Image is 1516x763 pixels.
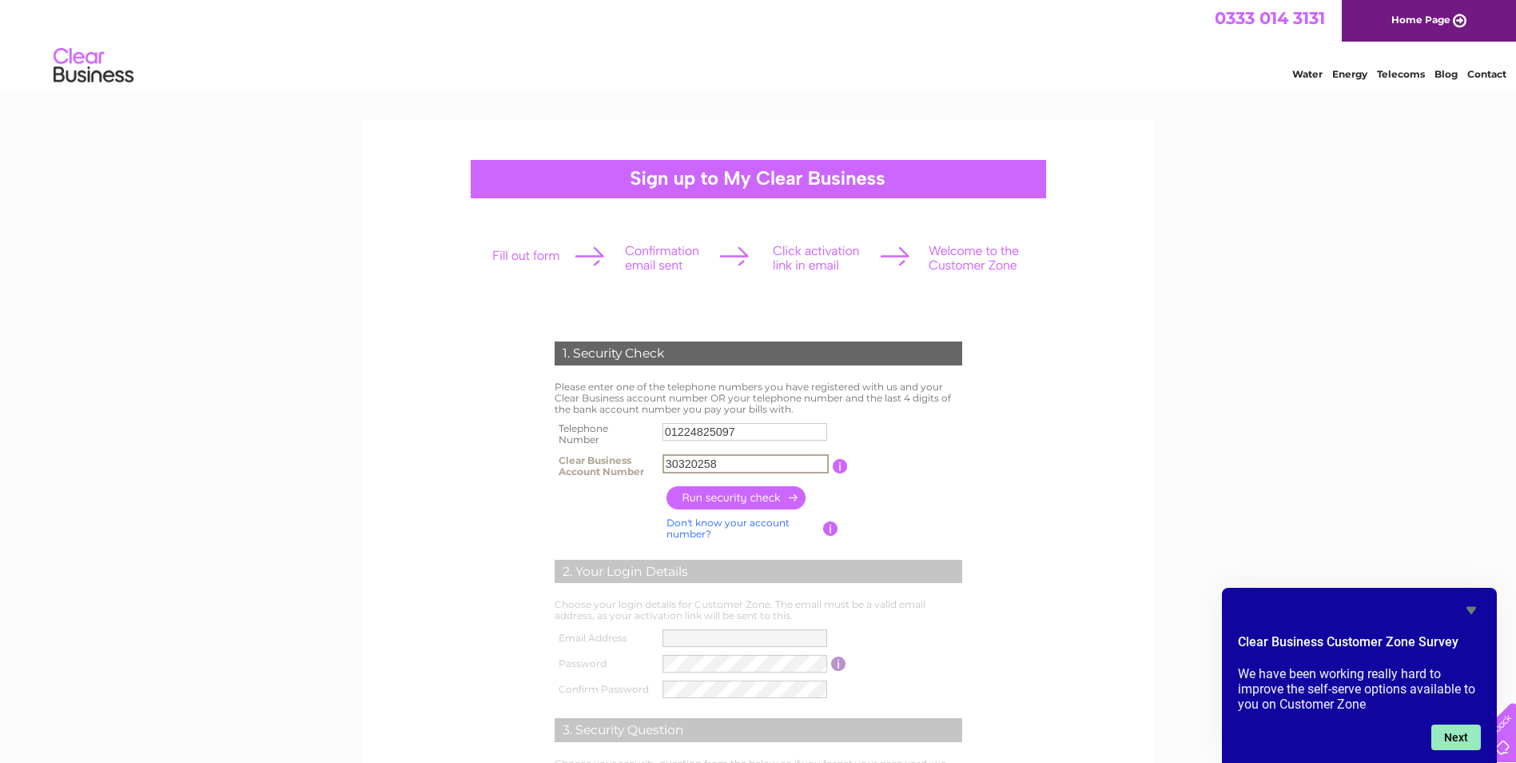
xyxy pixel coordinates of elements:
button: Hide survey [1462,601,1481,620]
a: Energy [1332,68,1367,80]
div: 3. Security Question [555,718,962,742]
td: Please enter one of the telephone numbers you have registered with us and your Clear Business acc... [551,378,966,418]
th: Password [551,651,659,677]
p: We have been working really hard to improve the self-serve options available to you on Customer Zone [1238,666,1481,712]
div: 2. Your Login Details [555,560,962,584]
td: Choose your login details for Customer Zone. The email must be a valid email address, as your act... [551,595,966,625]
a: Water [1292,68,1323,80]
h2: Clear Business Customer Zone Survey [1238,633,1481,660]
a: Don't know your account number? [666,517,790,540]
th: Clear Business Account Number [551,450,659,482]
button: Next question [1431,725,1481,750]
a: Telecoms [1377,68,1425,80]
div: Clear Business is a trading name of Verastar Limited (registered in [GEOGRAPHIC_DATA] No. 3667643... [381,9,1136,78]
a: Contact [1467,68,1506,80]
th: Telephone Number [551,418,659,450]
img: logo.png [53,42,134,90]
input: Information [823,521,838,536]
th: Confirm Password [551,677,659,702]
input: Information [831,657,846,671]
th: Email Address [551,625,659,651]
div: Clear Business Customer Zone Survey [1238,601,1481,750]
div: 1. Security Check [555,342,962,366]
a: Blog [1434,68,1458,80]
a: 0333 014 3131 [1215,8,1325,28]
input: Information [833,459,848,473]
